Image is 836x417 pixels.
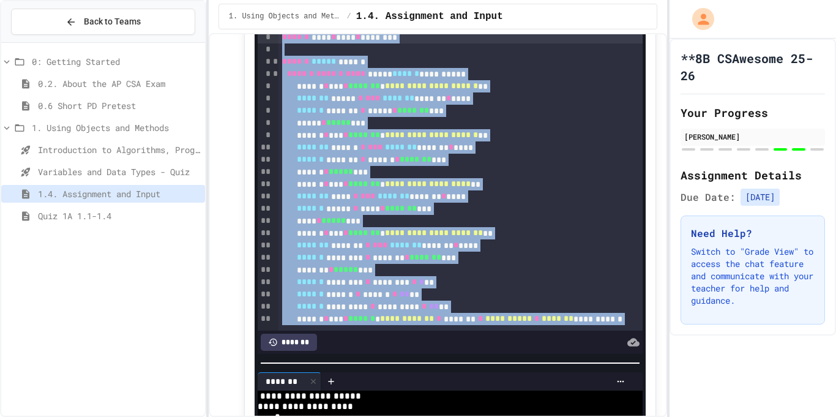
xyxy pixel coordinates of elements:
[11,9,195,35] button: Back to Teams
[681,50,825,84] h1: **8B CSAwesome 25-26
[684,131,821,142] div: [PERSON_NAME]
[84,15,141,28] span: Back to Teams
[681,190,736,205] span: Due Date:
[679,5,717,33] div: My Account
[356,9,503,24] span: 1.4. Assignment and Input
[38,77,200,90] span: 0.2. About the AP CSA Exam
[347,12,351,21] span: /
[32,55,200,68] span: 0: Getting Started
[38,143,200,156] span: Introduction to Algorithms, Programming, and Compilers
[38,187,200,200] span: 1.4. Assignment and Input
[741,189,780,206] span: [DATE]
[691,246,815,307] p: Switch to "Grade View" to access the chat feature and communicate with your teacher for help and ...
[38,209,200,222] span: Quiz 1A 1.1-1.4
[691,226,815,241] h3: Need Help?
[38,165,200,178] span: Variables and Data Types - Quiz
[229,12,342,21] span: 1. Using Objects and Methods
[681,104,825,121] h2: Your Progress
[32,121,200,134] span: 1. Using Objects and Methods
[38,99,200,112] span: 0.6 Short PD Pretest
[681,167,825,184] h2: Assignment Details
